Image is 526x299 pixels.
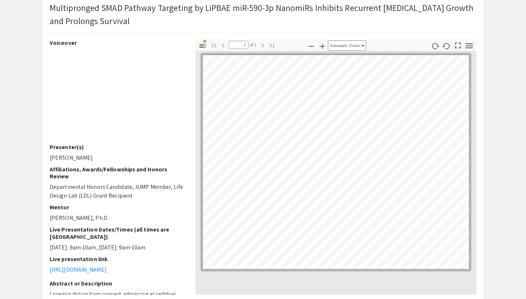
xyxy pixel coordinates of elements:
h2: Presenter(s) [50,144,184,151]
p: [PERSON_NAME], Ph.D. [50,214,184,222]
button: Tools [463,40,476,51]
p: [DATE]: 9am-10am, [DATE]: 9am-10am [50,243,184,252]
h2: Live Presentation Dates/Times (all times are [GEOGRAPHIC_DATA]) [50,226,184,240]
button: Go to Last Page [266,40,278,50]
h2: Affiliations, Awards/Fellowships and Honors Review [50,166,184,180]
button: Rotate Clockwise [429,40,442,51]
p: Departmental Honors Candidate, JUMP Member, Life Design Lab (LDL) Grant Recipient [50,183,184,200]
button: Next Page [256,40,269,50]
button: Rotate Counterclockwise [441,40,453,51]
h2: Mentor [50,204,184,211]
button: Go to First Page [208,40,220,50]
h2: Live presentation link [50,256,184,263]
iframe: Chat [5,266,31,294]
p: [PERSON_NAME] [50,154,184,162]
h2: Voiceover [50,39,184,46]
p: Multipronged SMAD Pathway Targeting by LiPBAE miR-590-3p NanomiRs Inhibits Recurrent [MEDICAL_DAT... [50,1,476,27]
input: Page [229,41,248,49]
button: Toggle Sidebar (document contains outline/attachments/layers) [197,40,209,51]
button: Previous Page [217,40,229,50]
div: Page 1 [199,52,472,272]
h2: Abstract or Description [50,280,184,287]
a: [URL][DOMAIN_NAME] [50,266,107,273]
button: Zoom In [316,40,328,51]
span: of 1 [248,41,257,49]
select: Zoom [328,40,366,51]
button: Zoom Out [305,40,317,51]
button: Switch to Presentation Mode [452,39,464,50]
iframe: tctaylor_DREAMS_F24 [50,49,184,144]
